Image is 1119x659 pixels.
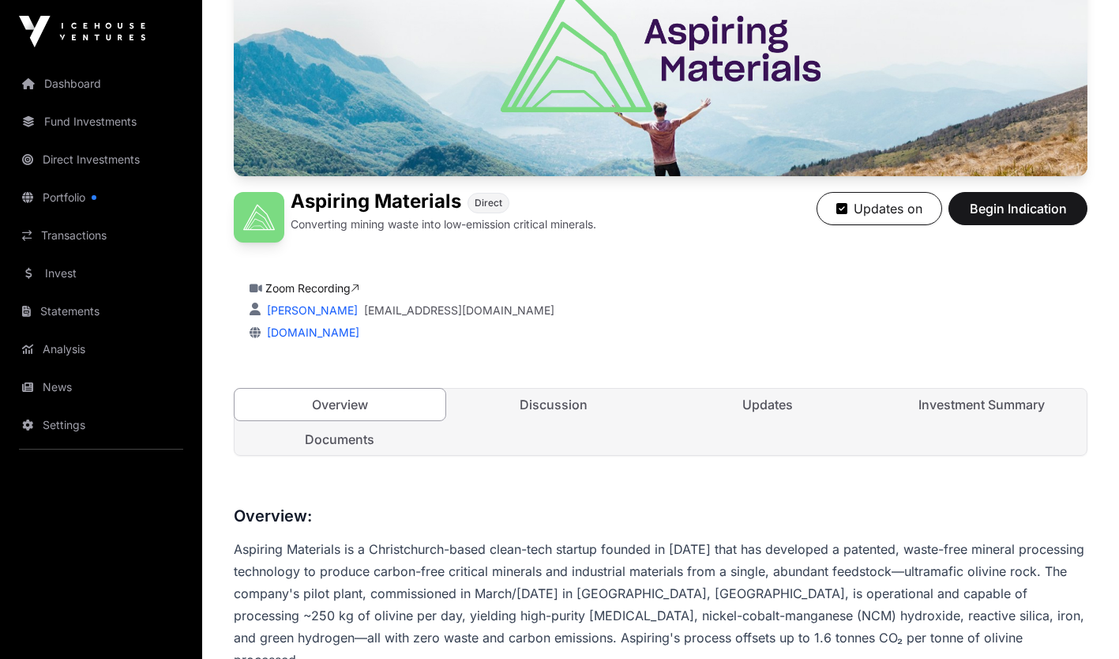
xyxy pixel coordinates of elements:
p: Converting mining waste into low-emission critical minerals. [291,217,596,232]
a: Discussion [449,389,659,420]
a: [DOMAIN_NAME] [261,326,359,339]
a: Documents [235,424,445,455]
button: Begin Indication [948,192,1087,225]
button: Updates on [817,192,942,225]
a: Transactions [13,218,190,253]
a: Investment Summary [876,389,1087,420]
a: Statements [13,294,190,329]
a: Analysis [13,332,190,367]
a: Fund Investments [13,104,190,139]
nav: Tabs [235,389,1087,455]
img: Aspiring Materials [234,192,284,243]
a: Settings [13,408,190,442]
img: Icehouse Ventures Logo [19,16,145,47]
a: [EMAIL_ADDRESS][DOMAIN_NAME] [364,303,554,318]
a: Portfolio [13,180,190,215]
span: Direct [475,197,502,209]
a: Overview [234,388,446,421]
a: News [13,370,190,405]
a: Begin Indication [948,208,1087,224]
a: Invest [13,256,190,291]
a: Updates [663,389,873,420]
a: Direct Investments [13,142,190,177]
iframe: Chat Widget [1040,583,1119,659]
span: Begin Indication [968,199,1068,218]
a: Dashboard [13,66,190,101]
h3: Overview: [234,503,1087,529]
a: [PERSON_NAME] [264,303,358,317]
h1: Aspiring Materials [291,192,461,213]
a: Zoom Recording [265,281,359,295]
